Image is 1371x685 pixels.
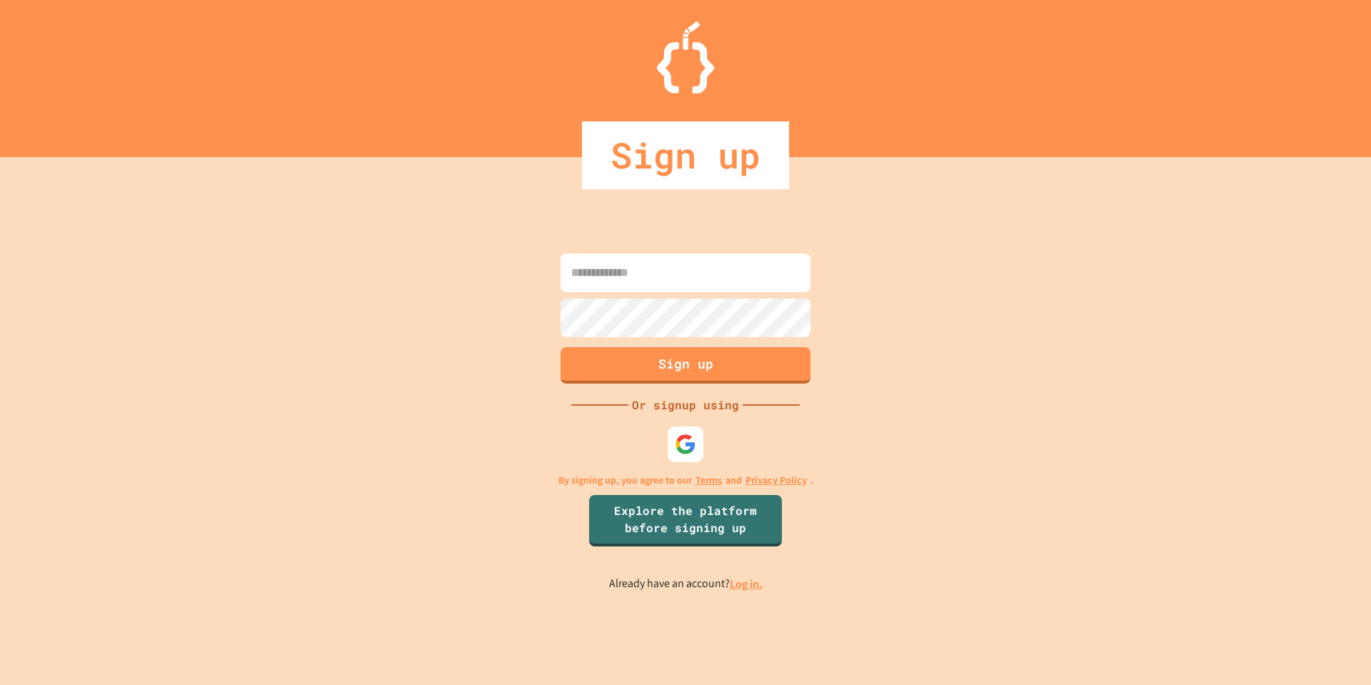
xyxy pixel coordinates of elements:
[561,347,810,384] button: Sign up
[657,21,714,94] img: Logo.svg
[582,121,789,189] div: Sign up
[558,473,813,488] p: By signing up, you agree to our and .
[675,434,696,455] img: google-icon.svg
[609,575,763,593] p: Already have an account?
[695,473,722,488] a: Terms
[745,473,807,488] a: Privacy Policy
[730,576,763,591] a: Log in.
[628,396,743,414] div: Or signup using
[589,495,782,546] a: Explore the platform before signing up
